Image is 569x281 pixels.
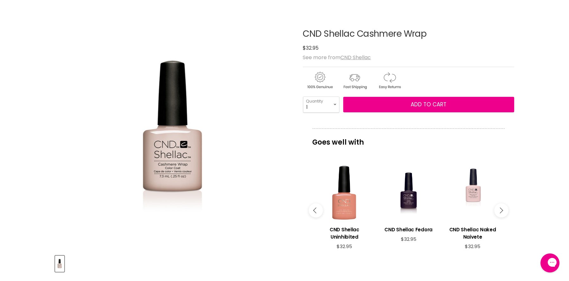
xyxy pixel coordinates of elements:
span: $32.95 [401,236,416,242]
div: Product thumbnails [54,254,293,272]
h3: CND Shellac Fedora [380,226,437,233]
iframe: Gorgias live chat messenger [537,251,563,275]
h3: CND Shellac Uninhibited [316,226,373,240]
select: Quantity [303,97,339,112]
h1: CND Shellac Cashmere Wrap [303,29,514,39]
button: Add to cart [343,97,514,113]
span: $32.95 [303,44,319,52]
div: CND Shellac Cashmere Wrap image. Click or Scroll to Zoom. [55,13,292,250]
a: CND Shellac [341,54,371,61]
img: CND Shellac Cashmere Wrap [56,256,64,271]
a: View product:CND Shellac Uninhibited [316,221,373,244]
span: Add to cart [411,101,446,108]
p: Goes well with [313,128,505,149]
span: $32.95 [337,243,352,250]
img: returns.gif [373,71,406,90]
span: $32.95 [465,243,480,250]
img: CND Shellac Cashmere Wrap [114,21,232,242]
a: View product:CND Shellac Naked Naivete [444,221,501,244]
button: CND Shellac Cashmere Wrap [55,256,64,272]
span: See more from [303,54,371,61]
h3: CND Shellac Naked Naivete [444,226,501,240]
img: genuine.gif [303,71,337,90]
img: shipping.gif [338,71,371,90]
a: View product:CND Shellac Fedora [380,221,437,236]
